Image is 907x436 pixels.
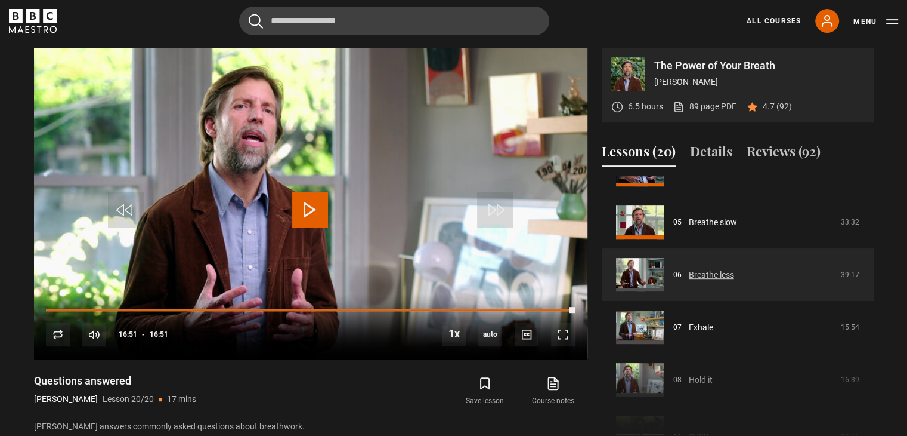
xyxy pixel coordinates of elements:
[689,269,734,281] a: Breathe less
[249,14,263,29] button: Submit the search query
[673,100,736,113] a: 89 page PDF
[82,323,106,346] button: Mute
[602,142,676,167] button: Lessons (20)
[747,16,801,26] a: All Courses
[119,324,137,345] span: 16:51
[46,323,70,346] button: Replay
[628,100,663,113] p: 6.5 hours
[442,322,466,346] button: Playback Rate
[142,330,145,339] span: -
[515,323,538,346] button: Captions
[239,7,549,35] input: Search
[763,100,792,113] p: 4.7 (92)
[689,216,737,229] a: Breathe slow
[34,420,587,433] p: [PERSON_NAME] answers commonly asked questions about breathwork.
[654,60,864,71] p: The Power of Your Breath
[689,164,770,176] a: Lungs and diaphragm
[853,16,898,27] button: Toggle navigation
[9,9,57,33] svg: BBC Maestro
[46,309,574,312] div: Progress Bar
[34,374,196,388] h1: Questions answered
[103,393,154,406] p: Lesson 20/20
[34,393,98,406] p: [PERSON_NAME]
[519,374,587,409] a: Course notes
[451,374,519,409] button: Save lesson
[551,323,575,346] button: Fullscreen
[167,393,196,406] p: 17 mins
[478,323,502,346] div: Current quality: 1080p
[150,324,168,345] span: 16:51
[478,323,502,346] span: auto
[747,142,821,167] button: Reviews (92)
[34,48,587,360] video-js: Video Player
[654,76,864,88] p: [PERSON_NAME]
[690,142,732,167] button: Details
[689,321,713,334] a: Exhale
